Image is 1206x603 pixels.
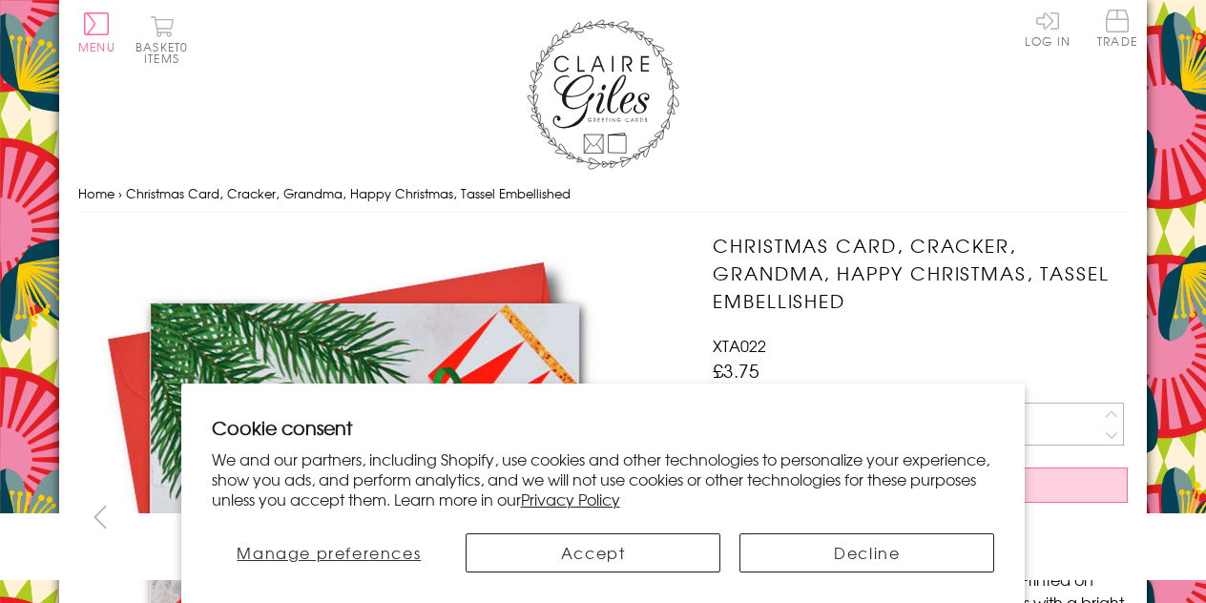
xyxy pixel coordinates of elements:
[78,12,115,52] button: Menu
[1097,10,1137,47] span: Trade
[78,38,115,55] span: Menu
[212,533,447,572] button: Manage preferences
[78,495,121,538] button: prev
[237,541,421,564] span: Manage preferences
[78,184,114,202] a: Home
[212,449,995,509] p: We and our partners, including Shopify, use cookies and other technologies to personalize your ex...
[713,232,1128,314] h1: Christmas Card, Cracker, Grandma, Happy Christmas, Tassel Embellished
[212,414,995,441] h2: Cookie consent
[1097,10,1137,51] a: Trade
[739,533,994,572] button: Decline
[713,357,759,384] span: £3.75
[78,175,1128,214] nav: breadcrumbs
[521,488,620,510] a: Privacy Policy
[118,184,122,202] span: ›
[466,533,720,572] button: Accept
[126,184,571,202] span: Christmas Card, Cracker, Grandma, Happy Christmas, Tassel Embellished
[713,334,766,357] span: XTA022
[135,15,188,64] button: Basket0 items
[1025,10,1071,47] a: Log In
[527,19,679,170] img: Claire Giles Greetings Cards
[144,38,188,67] span: 0 items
